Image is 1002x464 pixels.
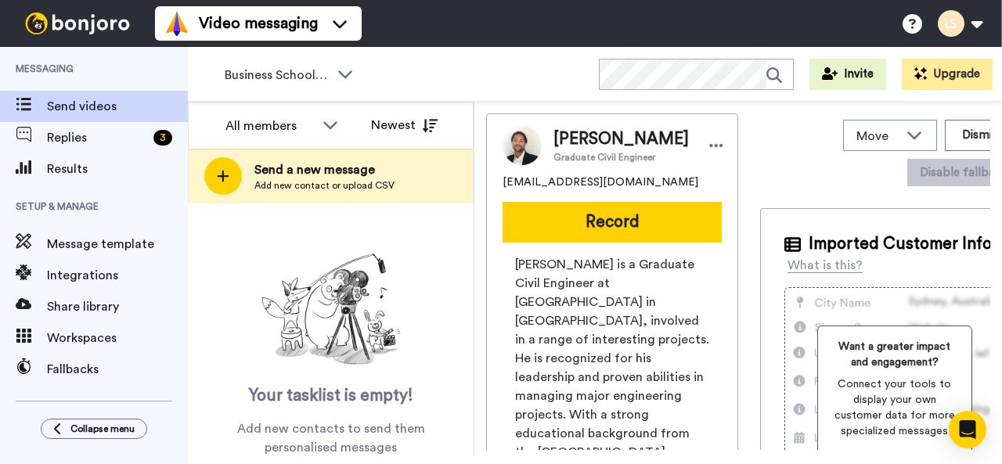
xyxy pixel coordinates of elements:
span: Replies [47,128,147,147]
span: Collapse menu [70,423,135,435]
span: Video messaging [199,13,318,34]
span: Send a new message [254,160,395,179]
button: Upgrade [902,59,993,90]
div: What is this? [788,256,863,275]
span: Move [856,127,899,146]
span: Fallbacks [47,360,188,379]
span: Results [47,160,188,178]
img: Image of Eugene Assan [503,126,542,165]
span: Want a greater impact and engagement? [831,339,959,370]
img: vm-color.svg [164,11,189,36]
button: Invite [809,59,886,90]
img: bj-logo-header-white.svg [19,13,136,34]
span: Share library [47,297,188,316]
button: Record [503,202,722,243]
span: [PERSON_NAME] [553,128,689,151]
img: ready-set-action.png [253,247,409,372]
button: Newest [359,110,449,141]
span: Message template [47,235,188,254]
div: All members [225,117,315,135]
div: 3 [153,130,172,146]
span: Your tasklist is empty! [249,384,413,408]
span: Imported Customer Info [809,232,992,256]
span: [EMAIL_ADDRESS][DOMAIN_NAME] [503,174,698,190]
span: Connect your tools to display your own customer data for more specialized messages [831,376,959,439]
span: Integrations [47,266,188,285]
span: Business School 2025 [225,66,330,85]
div: Open Intercom Messenger [949,411,986,448]
span: Send videos [47,97,188,116]
span: Graduate Civil Engineer [553,151,689,164]
span: Add new contacts to send them personalised messages [211,419,450,457]
span: Add new contact or upload CSV [254,179,395,192]
span: Workspaces [47,329,188,347]
button: Collapse menu [41,419,147,439]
